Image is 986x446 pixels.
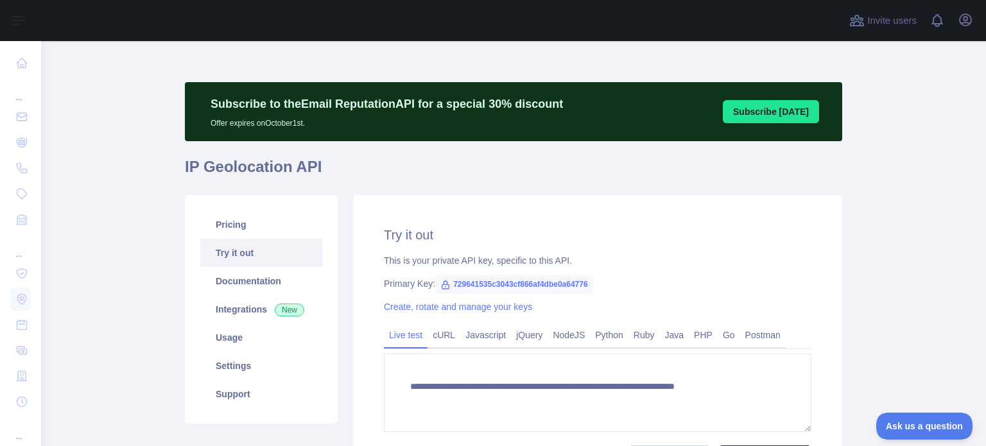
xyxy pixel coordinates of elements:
[428,325,460,345] a: cURL
[384,254,811,267] div: This is your private API key, specific to this API.
[384,325,428,345] a: Live test
[384,226,811,244] h2: Try it out
[200,352,322,380] a: Settings
[511,325,548,345] a: jQuery
[660,325,689,345] a: Java
[211,95,563,113] p: Subscribe to the Email Reputation API for a special 30 % discount
[740,325,786,345] a: Postman
[200,380,322,408] a: Support
[10,234,31,259] div: ...
[185,157,842,187] h1: IP Geolocation API
[435,275,593,294] span: 729641535c3043cf866af4dbe0a64776
[867,13,917,28] span: Invite users
[200,295,322,323] a: Integrations New
[718,325,740,345] a: Go
[628,325,660,345] a: Ruby
[10,416,31,442] div: ...
[275,304,304,316] span: New
[723,100,819,123] button: Subscribe [DATE]
[548,325,590,345] a: NodeJS
[200,239,322,267] a: Try it out
[384,277,811,290] div: Primary Key:
[689,325,718,345] a: PHP
[847,10,919,31] button: Invite users
[460,325,511,345] a: Javascript
[876,413,973,440] iframe: Toggle Customer Support
[200,323,322,352] a: Usage
[200,267,322,295] a: Documentation
[590,325,628,345] a: Python
[211,113,563,128] p: Offer expires on October 1st.
[384,302,532,312] a: Create, rotate and manage your keys
[10,77,31,103] div: ...
[200,210,322,239] a: Pricing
